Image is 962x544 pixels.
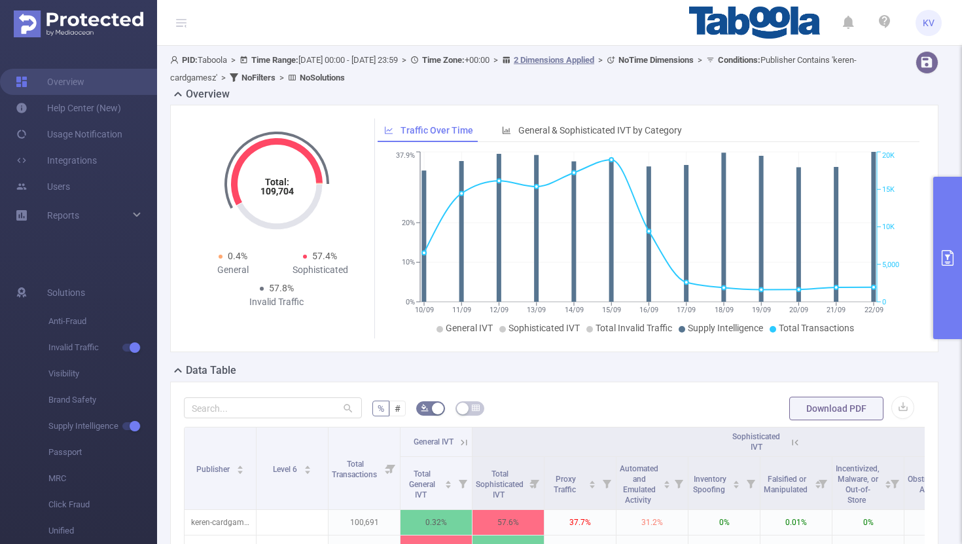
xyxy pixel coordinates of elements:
[715,306,734,314] tspan: 18/09
[452,306,471,314] tspan: 11/09
[565,306,584,314] tspan: 14/09
[752,306,771,314] tspan: 19/09
[620,464,658,505] span: Automated and Emulated Activity
[779,323,854,333] span: Total Transactions
[189,263,277,277] div: General
[602,306,621,314] tspan: 15/09
[48,413,157,439] span: Supply Intelligence
[741,457,760,509] i: Filter menu
[882,298,886,306] tspan: 0
[47,280,85,306] span: Solutions
[594,55,607,65] span: >
[406,298,415,306] tspan: 0%
[382,427,400,509] i: Filter menu
[264,177,289,187] tspan: Total:
[48,361,157,387] span: Visibility
[241,73,276,82] b: No Filters
[378,403,384,414] span: %
[789,306,808,314] tspan: 20/09
[688,510,760,535] p: 0%
[588,479,596,486] div: Sort
[196,465,232,474] span: Publisher
[422,55,465,65] b: Time Zone:
[16,121,122,147] a: Usage Notification
[490,55,502,65] span: >
[236,463,244,471] div: Sort
[527,306,546,314] tspan: 13/09
[444,479,452,486] div: Sort
[48,335,157,361] span: Invalid Traffic
[421,404,429,412] i: icon: bg-colors
[14,10,143,37] img: Protected Media
[48,465,157,492] span: MRC
[304,463,311,467] i: icon: caret-up
[693,475,727,494] span: Inventory Spoofing
[300,73,345,82] b: No Solutions
[276,73,288,82] span: >
[304,463,312,471] div: Sort
[864,306,883,314] tspan: 22/09
[236,469,243,473] i: icon: caret-down
[445,479,452,482] i: icon: caret-up
[882,223,895,232] tspan: 10K
[185,510,256,535] p: keren-cardgamesz
[217,73,230,82] span: >
[233,295,321,309] div: Invalid Traffic
[260,186,293,196] tspan: 109,704
[885,457,904,509] i: Filter menu
[395,403,401,414] span: #
[304,469,311,473] i: icon: caret-down
[273,465,299,474] span: Level 6
[16,69,84,95] a: Overview
[718,55,760,65] b: Conditions :
[402,219,415,227] tspan: 20%
[476,469,524,499] span: Total Sophisticated IVT
[329,510,400,535] p: 100,691
[490,306,508,314] tspan: 12/09
[472,404,480,412] i: icon: table
[409,469,435,499] span: Total General IVT
[882,185,895,194] tspan: 15K
[616,510,688,535] p: 31.2%
[526,457,544,509] i: Filter menu
[732,479,740,486] div: Sort
[639,306,658,314] tspan: 16/09
[182,55,198,65] b: PID:
[827,306,846,314] tspan: 21/09
[332,460,379,479] span: Total Transactions
[589,483,596,487] i: icon: caret-down
[401,510,472,535] p: 0.32%
[170,56,182,64] i: icon: user
[732,432,780,452] span: Sophisticated IVT
[454,457,472,509] i: Filter menu
[228,251,247,261] span: 0.4%
[384,126,393,135] i: icon: line-chart
[472,510,544,535] p: 57.6%
[589,479,596,482] i: icon: caret-up
[688,323,763,333] span: Supply Intelligence
[764,475,810,494] span: Falsified or Manipulated
[16,147,97,173] a: Integrations
[398,55,410,65] span: >
[760,510,832,535] p: 0.01%
[184,397,362,418] input: Search...
[882,261,899,269] tspan: 5,000
[618,55,694,65] b: No Time Dimensions
[396,152,415,160] tspan: 37.9%
[789,397,883,420] button: Download PDF
[508,323,580,333] span: Sophisticated IVT
[48,308,157,335] span: Anti-Fraud
[277,263,365,277] div: Sophisticated
[312,251,337,261] span: 57.4%
[186,363,236,378] h2: Data Table
[663,479,670,482] i: icon: caret-up
[663,479,671,486] div: Sort
[677,306,696,314] tspan: 17/09
[669,457,688,509] i: Filter menu
[882,152,895,160] tspan: 20K
[597,457,616,509] i: Filter menu
[186,86,230,102] h2: Overview
[415,306,434,314] tspan: 10/09
[227,55,240,65] span: >
[446,323,493,333] span: General IVT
